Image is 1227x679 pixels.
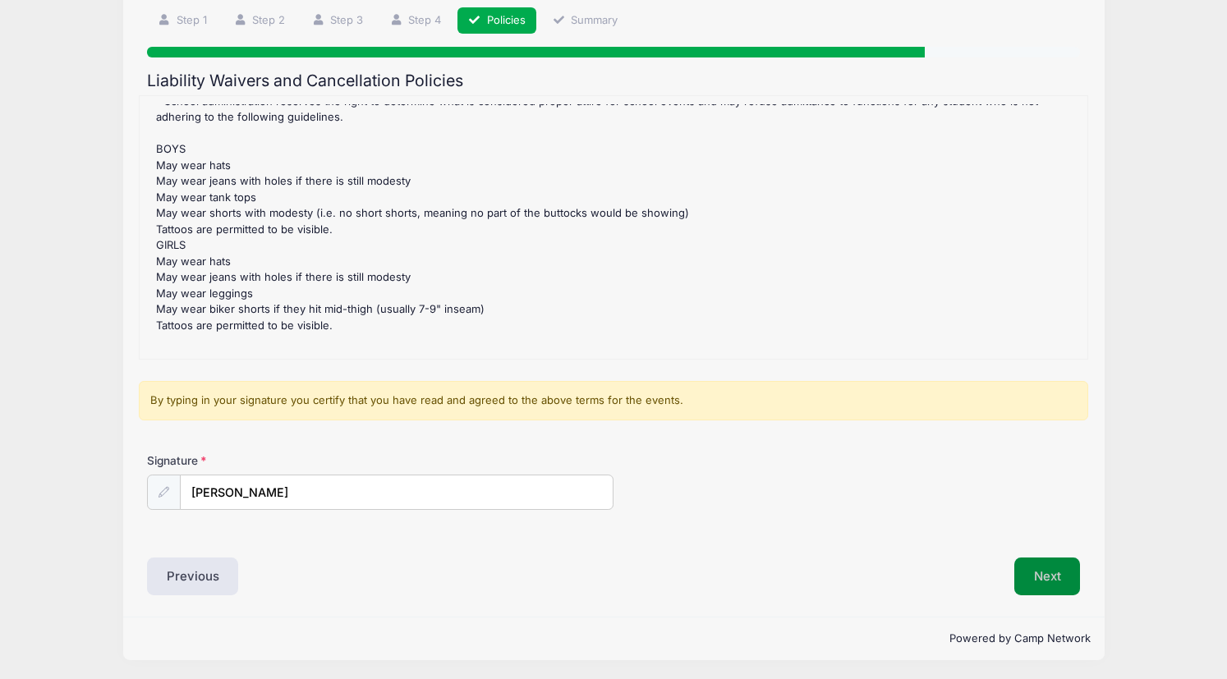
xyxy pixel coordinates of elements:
a: Step 4 [379,7,453,34]
p: Powered by Camp Network [136,631,1091,647]
div: By typing in your signature you certify that you have read and agreed to the above terms for the ... [139,381,1088,420]
a: Step 3 [301,7,374,34]
label: Signature [147,452,380,469]
button: Next [1014,557,1081,595]
button: Previous [147,557,239,595]
a: Summary [541,7,628,34]
a: Step 2 [223,7,296,34]
a: Policies [457,7,536,34]
a: Step 1 [147,7,218,34]
h2: Liability Waivers and Cancellation Policies [147,71,1081,90]
input: Enter first and last name [180,475,613,510]
div: : The is no Refund Policy for any dances. Any requests need to be sent to . : [DATE]-[DATE] DANCE... [148,104,1079,351]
